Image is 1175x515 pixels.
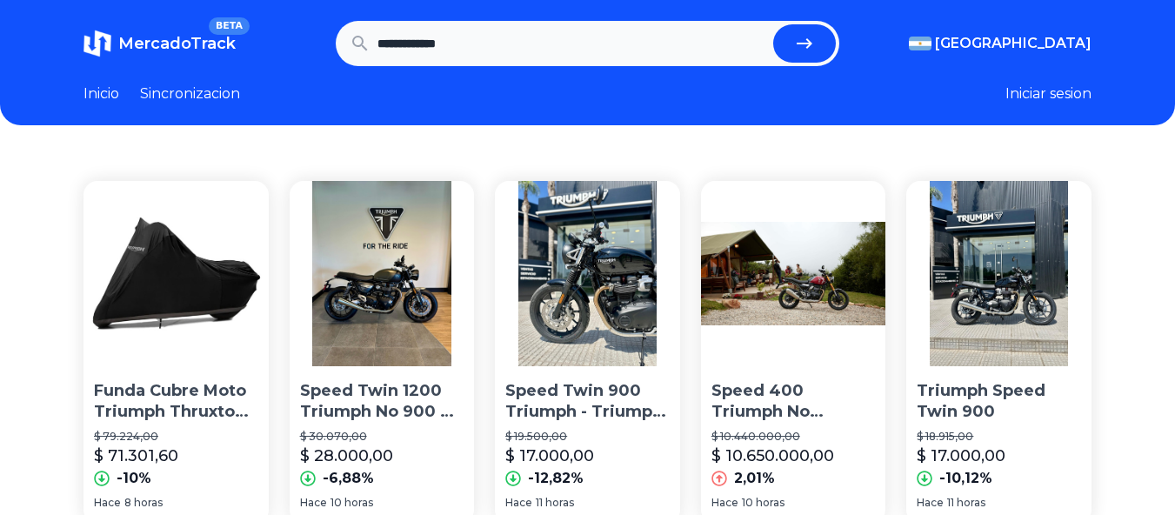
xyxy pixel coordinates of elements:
span: Hace [505,496,532,510]
span: [GEOGRAPHIC_DATA] [935,33,1092,54]
p: Speed 400 Triumph No Scrambler No Interceptor [711,380,876,424]
p: -6,88% [323,468,374,489]
span: 11 horas [536,496,574,510]
p: $ 19.500,00 [505,430,670,444]
span: BETA [209,17,250,35]
img: Argentina [909,37,931,50]
img: Triumph Speed Twin 900 [906,181,1092,366]
p: -10% [117,468,151,489]
img: MercadoTrack [83,30,111,57]
a: Inicio [83,84,119,104]
span: 8 horas [124,496,163,510]
p: $ 30.070,00 [300,430,464,444]
a: MercadoTrackBETA [83,30,236,57]
img: Speed 400 Triumph No Scrambler No Interceptor [701,181,886,366]
p: $ 18.915,00 [917,430,1081,444]
span: Hace [711,496,738,510]
p: -12,82% [528,468,584,489]
p: $ 79.224,00 [94,430,258,444]
p: $ 28.000,00 [300,444,393,468]
span: 10 horas [330,496,373,510]
span: 10 horas [742,496,784,510]
img: Funda Cubre Moto Triumph Thruxton Rocket Speed Street Gama ! [83,181,269,366]
p: $ 17.000,00 [505,444,594,468]
p: -10,12% [939,468,992,489]
button: Iniciar sesion [1005,84,1092,104]
p: Speed Twin 1200 Triumph No 900 No Nine T No Scrambler 1100 [300,380,464,424]
span: 11 horas [947,496,985,510]
span: MercadoTrack [118,34,236,53]
p: Speed Twin 900 Triumph - Triumph [PERSON_NAME] [505,380,670,424]
p: Funda Cubre Moto Triumph Thruxton Rocket Speed Street Gama ! [94,380,258,424]
img: Speed Twin 1200 Triumph No 900 No Nine T No Scrambler 1100 [290,181,475,366]
p: Triumph Speed Twin 900 [917,380,1081,424]
a: Sincronizacion [140,84,240,104]
span: Hace [94,496,121,510]
p: 2,01% [734,468,775,489]
p: $ 71.301,60 [94,444,178,468]
span: Hace [300,496,327,510]
p: $ 10.440.000,00 [711,430,876,444]
button: [GEOGRAPHIC_DATA] [909,33,1092,54]
p: $ 17.000,00 [917,444,1005,468]
p: $ 10.650.000,00 [711,444,834,468]
span: Hace [917,496,944,510]
img: Speed Twin 900 Triumph - Triumph Pilar [495,181,680,366]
